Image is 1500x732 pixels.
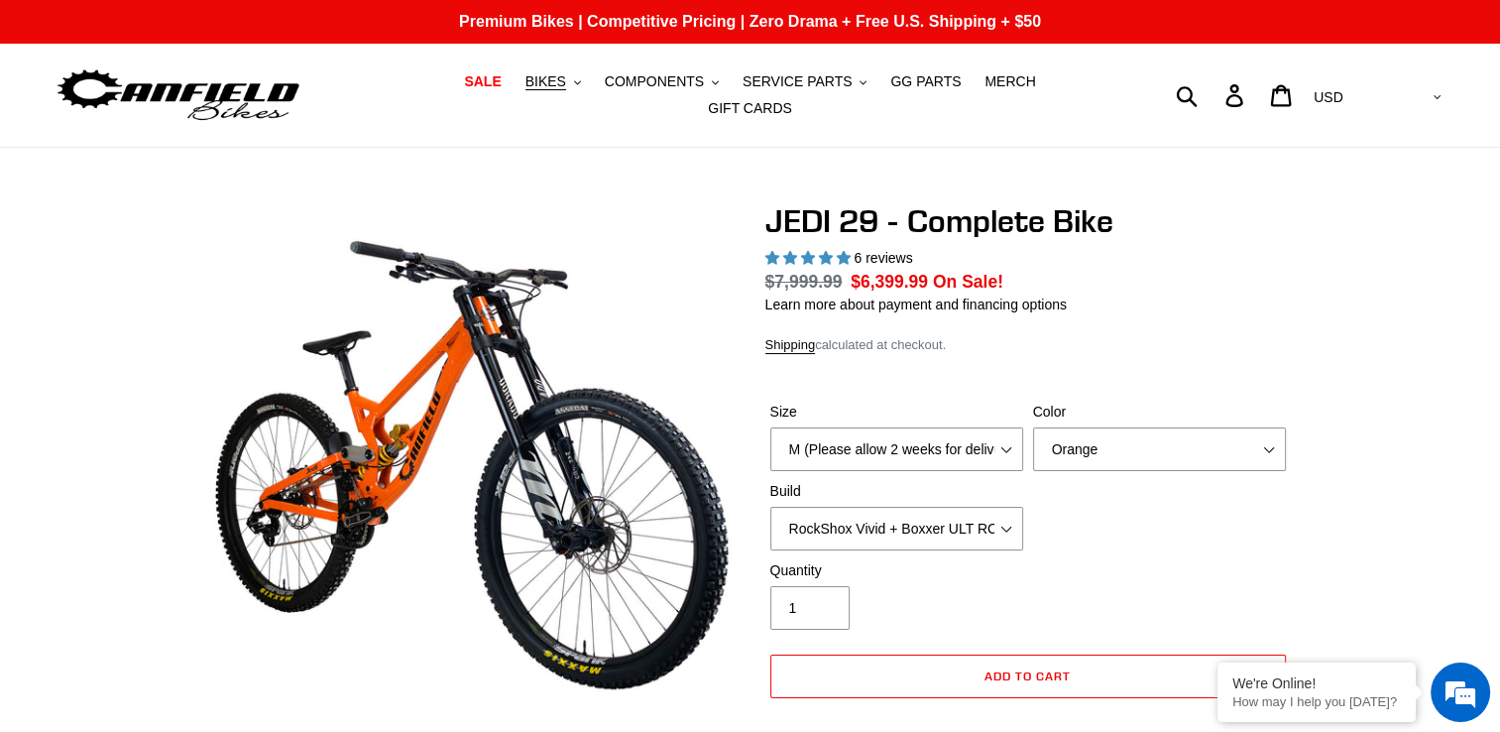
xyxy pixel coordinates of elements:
button: COMPONENTS [595,68,729,95]
label: Quantity [770,560,1023,581]
label: Color [1033,402,1286,423]
a: MERCH [975,68,1045,95]
button: BIKES [516,68,591,95]
span: GG PARTS [890,73,961,90]
p: How may I help you today? [1232,694,1401,709]
a: GG PARTS [880,68,971,95]
a: Shipping [765,337,816,354]
input: Search [1187,73,1237,117]
span: SERVICE PARTS [743,73,852,90]
span: COMPONENTS [605,73,704,90]
h1: JEDI 29 - Complete Bike [765,202,1291,240]
span: SALE [464,73,501,90]
span: 5.00 stars [765,250,855,266]
a: Learn more about payment and financing options [765,297,1067,312]
label: Build [770,481,1023,502]
span: $6,399.99 [851,272,928,292]
span: BIKES [525,73,566,90]
span: GIFT CARDS [708,100,792,117]
span: On Sale! [933,269,1003,295]
a: SALE [454,68,511,95]
div: We're Online! [1232,675,1401,691]
img: Canfield Bikes [55,64,302,127]
span: Add to cart [984,669,1071,683]
span: 6 reviews [854,250,912,266]
s: $7,999.99 [765,272,843,292]
button: SERVICE PARTS [733,68,876,95]
button: Add to cart [770,655,1286,698]
div: calculated at checkout. [765,335,1291,355]
span: MERCH [984,73,1035,90]
a: GIFT CARDS [698,95,802,122]
label: Size [770,402,1023,423]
